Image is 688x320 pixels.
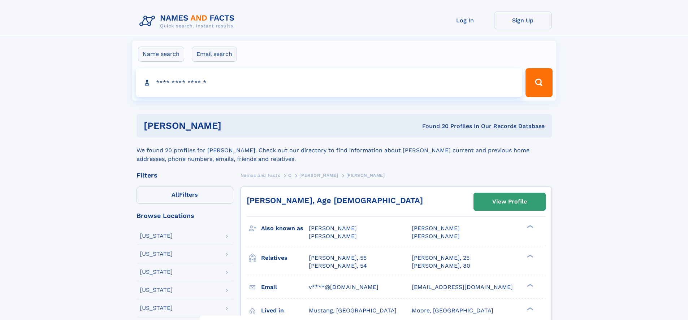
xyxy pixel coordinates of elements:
span: Mustang, [GEOGRAPHIC_DATA] [309,307,397,314]
div: Filters [137,172,233,179]
a: Sign Up [494,12,552,29]
label: Name search [138,47,184,62]
a: C [288,171,291,180]
div: ❯ [525,254,534,258]
span: [PERSON_NAME] [412,233,460,240]
a: [PERSON_NAME], Age [DEMOGRAPHIC_DATA] [247,196,423,205]
div: Found 20 Profiles In Our Records Database [322,122,545,130]
span: [PERSON_NAME] [346,173,385,178]
a: Names and Facts [241,171,280,180]
a: View Profile [474,193,545,210]
a: Log In [436,12,494,29]
h3: Lived in [261,304,309,317]
div: ❯ [525,224,534,229]
button: Search Button [525,68,552,97]
a: [PERSON_NAME], 54 [309,262,367,270]
div: [US_STATE] [140,305,173,311]
div: ❯ [525,283,534,288]
a: [PERSON_NAME] [299,171,338,180]
label: Email search [192,47,237,62]
div: [US_STATE] [140,233,173,239]
div: Browse Locations [137,212,233,219]
div: ❯ [525,306,534,311]
span: [PERSON_NAME] [299,173,338,178]
span: [EMAIL_ADDRESS][DOMAIN_NAME] [412,284,513,290]
div: We found 20 profiles for [PERSON_NAME]. Check out our directory to find information about [PERSON... [137,137,552,163]
span: [PERSON_NAME] [412,225,460,232]
span: Moore, [GEOGRAPHIC_DATA] [412,307,493,314]
label: Filters [137,187,233,204]
div: [US_STATE] [140,269,173,275]
input: search input [136,68,523,97]
span: C [288,173,291,178]
div: View Profile [492,193,527,210]
h3: Email [261,281,309,293]
a: [PERSON_NAME], 25 [412,254,470,262]
span: [PERSON_NAME] [309,225,357,232]
h3: Also known as [261,222,309,234]
a: [PERSON_NAME], 80 [412,262,470,270]
div: [US_STATE] [140,251,173,257]
img: Logo Names and Facts [137,12,241,31]
h1: [PERSON_NAME] [144,121,322,130]
a: [PERSON_NAME], 55 [309,254,367,262]
span: [PERSON_NAME] [309,233,357,240]
span: All [172,191,179,198]
div: [US_STATE] [140,287,173,293]
h3: Relatives [261,252,309,264]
